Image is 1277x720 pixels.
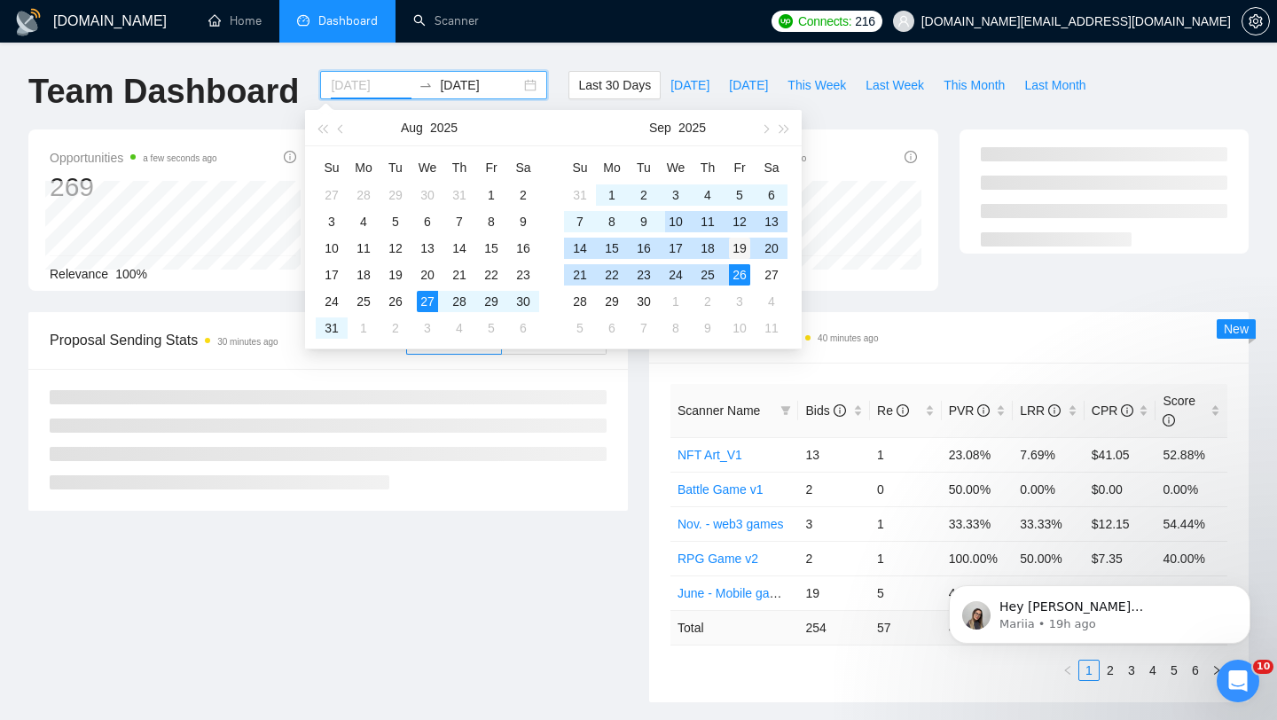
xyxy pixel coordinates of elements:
[870,506,942,541] td: 1
[401,110,423,145] button: Aug
[348,153,380,182] th: Mo
[513,291,534,312] div: 30
[697,317,718,339] div: 9
[660,153,692,182] th: We
[417,264,438,286] div: 20
[1085,541,1156,575] td: $7.35
[805,403,845,418] span: Bids
[678,517,784,531] a: Nov. - web3 games
[443,235,475,262] td: 2025-08-14
[787,75,846,95] span: This Week
[569,317,591,339] div: 5
[678,403,760,418] span: Scanner Name
[28,71,299,113] h1: Team Dashboard
[724,182,756,208] td: 2025-09-05
[678,586,893,600] a: June - Mobile game dev (no art) Vshort
[475,315,507,341] td: 2025-09-05
[348,182,380,208] td: 2025-07-28
[601,184,623,206] div: 1
[564,182,596,208] td: 2025-08-31
[507,262,539,288] td: 2025-08-23
[697,211,718,232] div: 11
[316,315,348,341] td: 2025-08-31
[411,235,443,262] td: 2025-08-13
[633,211,654,232] div: 9
[798,437,870,472] td: 13
[443,315,475,341] td: 2025-09-04
[316,182,348,208] td: 2025-07-27
[661,71,719,99] button: [DATE]
[660,262,692,288] td: 2025-09-24
[649,110,671,145] button: Sep
[217,337,278,347] time: 30 minutes ago
[353,184,374,206] div: 28
[897,404,909,417] span: info-circle
[417,291,438,312] div: 27
[697,184,718,206] div: 4
[692,235,724,262] td: 2025-09-18
[601,317,623,339] div: 6
[756,288,787,315] td: 2025-10-04
[1057,660,1078,681] li: Previous Page
[1085,437,1156,472] td: $41.05
[692,262,724,288] td: 2025-09-25
[665,291,686,312] div: 1
[633,238,654,259] div: 16
[729,75,768,95] span: [DATE]
[321,211,342,232] div: 3
[628,315,660,341] td: 2025-10-07
[942,541,1014,575] td: 100.00%
[670,326,1227,348] span: Scanner Breakdown
[353,317,374,339] div: 1
[798,610,870,645] td: 254
[756,153,787,182] th: Sa
[318,13,378,28] span: Dashboard
[761,317,782,339] div: 11
[417,184,438,206] div: 30
[818,333,878,343] time: 40 minutes ago
[977,404,990,417] span: info-circle
[870,610,942,645] td: 57
[380,182,411,208] td: 2025-07-29
[385,291,406,312] div: 26
[143,153,216,163] time: a few seconds ago
[1163,394,1195,427] span: Score
[513,238,534,259] div: 16
[596,235,628,262] td: 2025-09-15
[443,153,475,182] th: Th
[761,264,782,286] div: 27
[1092,403,1133,418] span: CPR
[50,170,217,204] div: 269
[678,482,764,497] a: Battle Game v1
[678,110,706,145] button: 2025
[670,610,798,645] td: Total
[729,317,750,339] div: 10
[569,211,591,232] div: 7
[475,262,507,288] td: 2025-08-22
[596,153,628,182] th: Mo
[443,182,475,208] td: 2025-07-31
[1057,660,1078,681] button: left
[411,262,443,288] td: 2025-08-20
[1242,14,1269,28] span: setting
[385,317,406,339] div: 2
[481,291,502,312] div: 29
[1020,403,1061,418] span: LRR
[14,8,43,36] img: logo
[697,291,718,312] div: 2
[513,211,534,232] div: 9
[866,75,924,95] span: Last Week
[678,552,758,566] a: RPG Game v2
[949,403,991,418] span: PVR
[443,262,475,288] td: 2025-08-21
[564,153,596,182] th: Su
[1163,414,1175,427] span: info-circle
[665,317,686,339] div: 8
[628,182,660,208] td: 2025-09-02
[897,15,910,27] span: user
[380,208,411,235] td: 2025-08-05
[440,75,521,95] input: End date
[568,71,661,99] button: Last 30 Days
[628,153,660,182] th: Tu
